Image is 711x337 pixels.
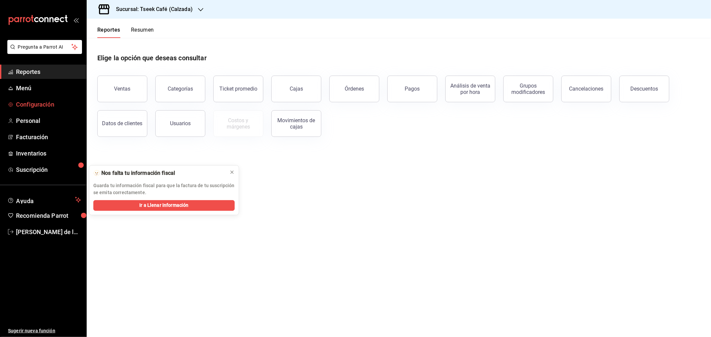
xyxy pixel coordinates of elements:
[16,211,81,220] span: Recomienda Parrot
[569,86,604,92] div: Cancelaciones
[508,83,549,95] div: Grupos modificadores
[16,227,81,236] span: [PERSON_NAME] de la [PERSON_NAME]
[8,327,81,334] span: Sugerir nueva función
[18,44,72,51] span: Pregunta a Parrot AI
[102,120,143,127] div: Datos de clientes
[93,182,235,196] p: Guarda tu información fiscal para que la factura de tu suscripción se emita correctamente.
[97,53,207,63] h1: Elige la opción que deseas consultar
[213,76,263,102] button: Ticket promedio
[271,110,321,137] button: Movimientos de cajas
[16,100,81,109] span: Configuración
[93,200,235,211] button: Ir a Llenar Información
[170,120,191,127] div: Usuarios
[7,40,82,54] button: Pregunta a Parrot AI
[16,165,81,174] span: Suscripción
[445,76,495,102] button: Análisis de venta por hora
[139,202,188,209] span: Ir a Llenar Información
[168,86,193,92] div: Categorías
[131,27,154,38] button: Resumen
[450,83,491,95] div: Análisis de venta por hora
[16,116,81,125] span: Personal
[619,76,669,102] button: Descuentos
[5,48,82,55] a: Pregunta a Parrot AI
[97,27,154,38] div: navigation tabs
[97,27,120,38] button: Reportes
[16,133,81,142] span: Facturación
[213,110,263,137] button: Contrata inventarios para ver este reporte
[16,149,81,158] span: Inventarios
[111,5,193,13] h3: Sucursal: Tseek Café (Calzada)
[218,117,259,130] div: Costos y márgenes
[631,86,658,92] div: Descuentos
[114,86,131,92] div: Ventas
[345,86,364,92] div: Órdenes
[16,84,81,93] span: Menú
[16,67,81,76] span: Reportes
[271,76,321,102] a: Cajas
[503,76,553,102] button: Grupos modificadores
[290,85,303,93] div: Cajas
[561,76,611,102] button: Cancelaciones
[97,76,147,102] button: Ventas
[219,86,257,92] div: Ticket promedio
[276,117,317,130] div: Movimientos de cajas
[97,110,147,137] button: Datos de clientes
[155,110,205,137] button: Usuarios
[16,196,72,204] span: Ayuda
[155,76,205,102] button: Categorías
[405,86,420,92] div: Pagos
[329,76,379,102] button: Órdenes
[73,17,79,23] button: open_drawer_menu
[387,76,437,102] button: Pagos
[93,169,224,177] div: 🫥 Nos falta tu información fiscal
